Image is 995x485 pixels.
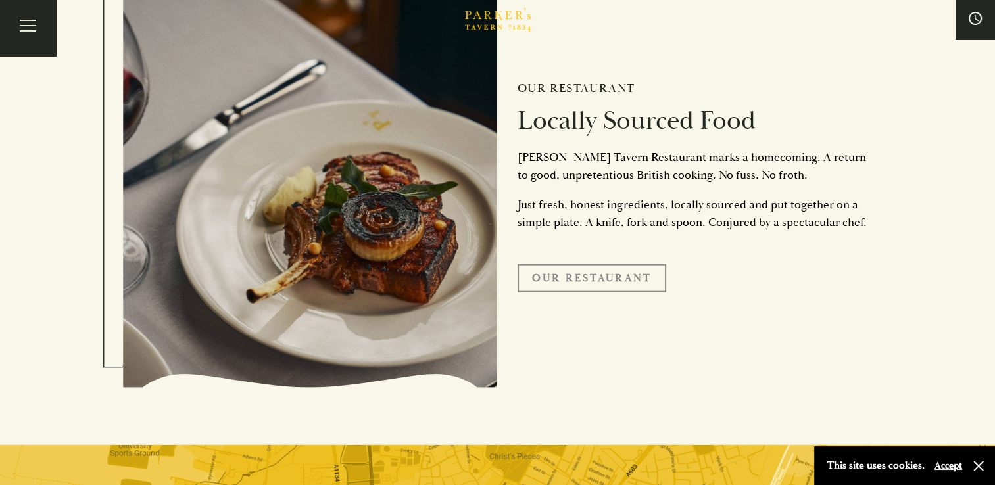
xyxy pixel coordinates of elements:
[518,149,873,184] p: [PERSON_NAME] Tavern Restaurant marks a homecoming. A return to good, unpretentious British cooki...
[827,456,925,475] p: This site uses cookies.
[518,81,873,96] h2: Our Restaurant
[518,264,666,292] a: Our Restaurant
[934,459,962,472] button: Accept
[972,459,985,473] button: Close and accept
[518,196,873,231] p: Just fresh, honest ingredients, locally sourced and put together on a simple plate. A knife, fork...
[518,105,873,137] h2: Locally Sourced Food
